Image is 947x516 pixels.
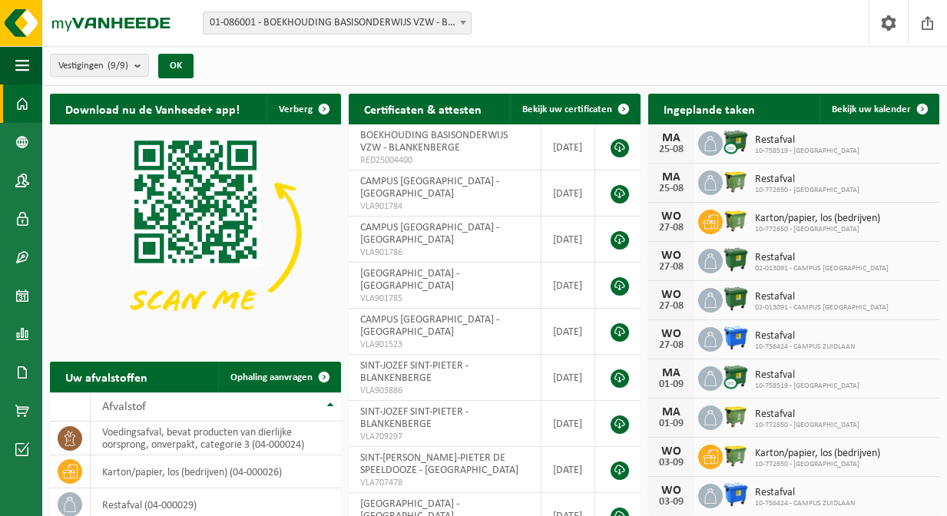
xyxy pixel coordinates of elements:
span: Karton/papier, los (bedrijven) [755,213,880,225]
div: 25-08 [656,144,687,155]
div: 01-09 [656,379,687,390]
h2: Download nu de Vanheede+ app! [50,94,255,124]
div: MA [656,406,687,418]
span: VLA709297 [360,431,529,443]
div: 27-08 [656,262,687,273]
button: Vestigingen(9/9) [50,54,149,77]
td: [DATE] [541,447,595,493]
span: 10-772650 - [GEOGRAPHIC_DATA] [755,186,859,195]
div: MA [656,132,687,144]
span: Vestigingen [58,55,128,78]
img: WB-1100-HPE-GN-01 [723,286,749,312]
span: 10-772650 - [GEOGRAPHIC_DATA] [755,460,880,469]
div: WO [656,485,687,497]
span: CAMPUS [GEOGRAPHIC_DATA] - [GEOGRAPHIC_DATA] [360,314,499,338]
div: WO [656,328,687,340]
span: Restafval [755,408,859,421]
span: CAMPUS [GEOGRAPHIC_DATA] - [GEOGRAPHIC_DATA] [360,222,499,246]
div: 27-08 [656,340,687,351]
td: [DATE] [541,124,595,170]
h2: Certificaten & attesten [349,94,497,124]
div: MA [656,171,687,184]
span: Restafval [755,487,855,499]
img: WB-1100-CU [723,364,749,390]
div: MA [656,367,687,379]
div: 03-09 [656,497,687,508]
div: 27-08 [656,223,687,233]
span: Karton/papier, los (bedrijven) [755,448,880,460]
img: WB-1100-HPE-GN-50 [723,442,749,468]
span: 10-772650 - [GEOGRAPHIC_DATA] [755,225,880,234]
a: Ophaling aanvragen [218,362,339,392]
a: Bekijk uw kalender [820,94,938,124]
td: [DATE] [541,401,595,447]
span: Restafval [755,252,889,264]
span: [GEOGRAPHIC_DATA] - [GEOGRAPHIC_DATA] [360,268,459,292]
span: VLA901784 [360,200,529,213]
h2: Ingeplande taken [648,94,770,124]
a: Bekijk uw certificaten [510,94,639,124]
span: VLA903886 [360,385,529,397]
span: SINT-[PERSON_NAME]-PIETER DE SPEELDOOZE - [GEOGRAPHIC_DATA] [360,452,518,476]
span: VLA707478 [360,477,529,489]
span: 10-756424 - CAMPUS ZUIDLAAN [755,342,855,352]
td: [DATE] [541,309,595,355]
span: Restafval [755,174,859,186]
img: WB-1100-CU [723,129,749,155]
span: 10-772650 - [GEOGRAPHIC_DATA] [755,421,859,430]
img: WB-1100-HPE-BE-01 [723,325,749,351]
span: 02-013091 - CAMPUS [GEOGRAPHIC_DATA] [755,264,889,273]
img: WB-1100-HPE-GN-01 [723,246,749,273]
td: [DATE] [541,355,595,401]
span: RED25004400 [360,154,529,167]
span: 01-086001 - BOEKHOUDING BASISONDERWIJS VZW - BLANKENBERGE [203,12,472,35]
div: WO [656,210,687,223]
span: VLA901786 [360,246,529,259]
span: VLA901523 [360,339,529,351]
span: VLA901785 [360,293,529,305]
div: WO [656,289,687,301]
img: WB-1100-HPE-GN-50 [723,207,749,233]
span: Restafval [755,291,889,303]
span: 02-013091 - CAMPUS [GEOGRAPHIC_DATA] [755,303,889,313]
span: Restafval [755,369,859,382]
td: [DATE] [541,263,595,309]
span: 10-756424 - CAMPUS ZUIDLAAN [755,499,855,508]
count: (9/9) [108,61,128,71]
img: WB-1100-HPE-BE-01 [723,481,749,508]
span: CAMPUS [GEOGRAPHIC_DATA] - [GEOGRAPHIC_DATA] [360,176,499,200]
td: [DATE] [541,217,595,263]
span: BOEKHOUDING BASISONDERWIJS VZW - BLANKENBERGE [360,130,508,154]
span: 01-086001 - BOEKHOUDING BASISONDERWIJS VZW - BLANKENBERGE [204,12,471,34]
span: Restafval [755,134,859,147]
span: Ophaling aanvragen [230,372,313,382]
span: Bekijk uw kalender [832,104,911,114]
h2: Uw afvalstoffen [50,362,163,392]
span: Bekijk uw certificaten [522,104,612,114]
div: 03-09 [656,458,687,468]
img: WB-1100-HPE-GN-50 [723,403,749,429]
div: 25-08 [656,184,687,194]
img: Download de VHEPlus App [50,124,341,343]
div: 01-09 [656,418,687,429]
img: WB-1100-HPE-GN-50 [723,168,749,194]
div: WO [656,445,687,458]
span: Restafval [755,330,855,342]
td: karton/papier, los (bedrijven) (04-000026) [91,455,341,488]
span: SINT-JOZEF SINT-PIETER - BLANKENBERGE [360,360,469,384]
span: 10-758519 - [GEOGRAPHIC_DATA] [755,382,859,391]
span: 10-758519 - [GEOGRAPHIC_DATA] [755,147,859,156]
button: Verberg [267,94,339,124]
td: [DATE] [541,170,595,217]
button: OK [158,54,194,78]
span: Verberg [279,104,313,114]
span: SINT-JOZEF SINT-PIETER - BLANKENBERGE [360,406,469,430]
td: voedingsafval, bevat producten van dierlijke oorsprong, onverpakt, categorie 3 (04-000024) [91,422,341,455]
div: 27-08 [656,301,687,312]
div: WO [656,250,687,262]
span: Afvalstof [102,401,146,413]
